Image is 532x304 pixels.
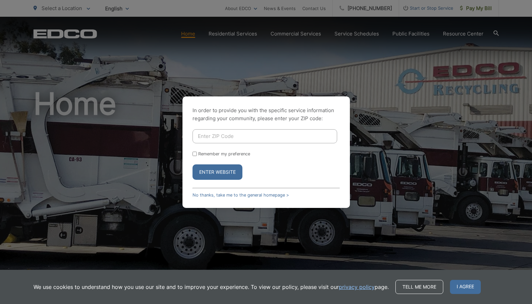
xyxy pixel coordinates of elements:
[395,280,443,294] a: Tell me more
[193,164,242,180] button: Enter Website
[193,193,289,198] a: No thanks, take me to the general homepage >
[450,280,481,294] span: I agree
[193,129,337,143] input: Enter ZIP Code
[198,151,250,156] label: Remember my preference
[33,283,389,291] p: We use cookies to understand how you use our site and to improve your experience. To view our pol...
[193,106,340,123] p: In order to provide you with the specific service information regarding your community, please en...
[339,283,375,291] a: privacy policy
